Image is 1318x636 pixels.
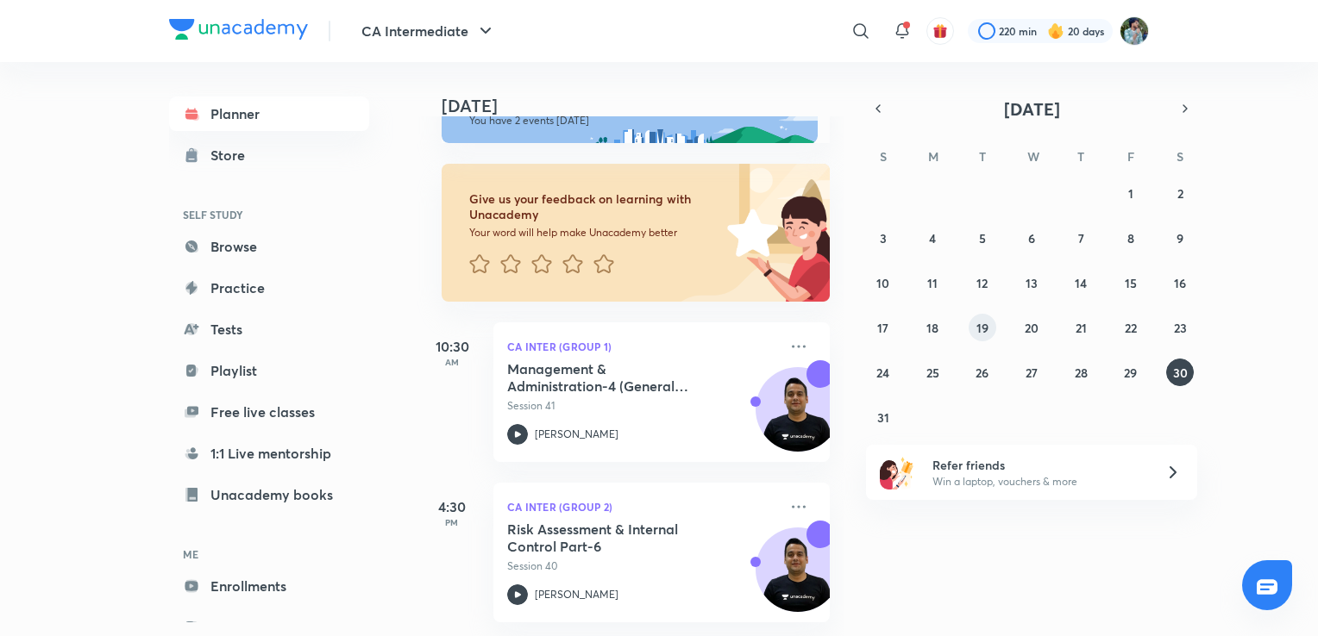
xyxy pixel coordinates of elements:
abbr: August 3, 2025 [880,230,887,246]
abbr: Saturday [1177,148,1183,165]
div: Store [210,145,255,165]
button: August 29, 2025 [1117,359,1145,386]
abbr: August 17, 2025 [877,320,888,336]
h5: 10:30 [417,336,486,357]
button: August 16, 2025 [1166,269,1194,296]
button: August 19, 2025 [969,314,996,341]
button: August 15, 2025 [1117,269,1145,296]
button: August 13, 2025 [1018,269,1045,296]
abbr: August 12, 2025 [976,275,988,291]
abbr: August 5, 2025 [979,230,986,246]
abbr: Sunday [880,148,887,165]
a: Planner [169,97,369,131]
button: August 8, 2025 [1117,224,1145,252]
abbr: Tuesday [979,148,986,165]
span: [DATE] [1004,97,1060,121]
h6: ME [169,539,369,569]
p: You have 2 events [DATE] [469,114,802,128]
a: Unacademy books [169,477,369,512]
img: feedback_image [668,164,830,302]
p: Session 40 [507,558,778,574]
p: CA Inter (Group 2) [507,496,778,517]
p: Your word will help make Unacademy better [469,226,721,240]
abbr: August 19, 2025 [976,320,988,336]
button: August 20, 2025 [1018,314,1045,341]
button: August 25, 2025 [919,359,946,386]
a: 1:1 Live mentorship [169,436,369,471]
abbr: August 18, 2025 [926,320,938,336]
abbr: August 1, 2025 [1128,185,1133,202]
abbr: August 22, 2025 [1125,320,1137,336]
button: [DATE] [890,97,1173,121]
button: CA Intermediate [351,14,506,48]
p: [PERSON_NAME] [535,427,618,442]
button: August 26, 2025 [969,359,996,386]
abbr: August 8, 2025 [1127,230,1134,246]
img: Avatar [756,377,839,459]
button: August 30, 2025 [1166,359,1194,386]
abbr: August 16, 2025 [1174,275,1186,291]
h6: Give us your feedback on learning with Unacademy [469,191,721,222]
img: streak [1047,22,1064,40]
img: Company Logo [169,19,308,40]
button: August 9, 2025 [1166,224,1194,252]
abbr: August 14, 2025 [1075,275,1087,291]
abbr: August 10, 2025 [876,275,889,291]
button: August 24, 2025 [869,359,897,386]
h5: Risk Assessment & Internal Control Part-6 [507,521,722,555]
a: Store [169,138,369,172]
p: CA Inter (Group 1) [507,336,778,357]
button: August 5, 2025 [969,224,996,252]
button: August 17, 2025 [869,314,897,341]
h5: Management & Administration-4 (General Meeting) [507,360,722,395]
h5: 4:30 [417,496,486,517]
abbr: August 6, 2025 [1028,230,1035,246]
a: Enrollments [169,569,369,603]
abbr: August 27, 2025 [1026,365,1038,381]
button: August 2, 2025 [1166,179,1194,207]
p: AM [417,357,486,367]
h6: SELF STUDY [169,200,369,229]
a: Practice [169,271,369,305]
button: August 10, 2025 [869,269,897,296]
p: [PERSON_NAME] [535,587,618,602]
a: Playlist [169,353,369,388]
img: Avatar [756,537,839,620]
p: PM [417,517,486,527]
abbr: August 4, 2025 [929,230,936,246]
abbr: August 21, 2025 [1076,320,1087,336]
a: Browse [169,229,369,264]
button: August 3, 2025 [869,224,897,252]
abbr: August 9, 2025 [1177,230,1183,246]
button: August 7, 2025 [1067,224,1095,252]
abbr: August 26, 2025 [976,365,988,381]
abbr: August 30, 2025 [1173,365,1188,381]
abbr: August 24, 2025 [876,365,889,381]
abbr: August 20, 2025 [1025,320,1039,336]
abbr: August 28, 2025 [1075,365,1088,381]
abbr: August 11, 2025 [927,275,938,291]
abbr: August 7, 2025 [1078,230,1084,246]
abbr: August 13, 2025 [1026,275,1038,291]
p: Session 41 [507,398,778,414]
button: August 12, 2025 [969,269,996,296]
abbr: August 2, 2025 [1177,185,1183,202]
h6: Refer friends [932,456,1145,474]
abbr: Monday [928,148,938,165]
abbr: Friday [1127,148,1134,165]
button: August 1, 2025 [1117,179,1145,207]
button: August 18, 2025 [919,314,946,341]
img: referral [880,455,914,489]
button: August 27, 2025 [1018,359,1045,386]
p: Win a laptop, vouchers & more [932,474,1145,489]
button: August 31, 2025 [869,403,897,431]
abbr: August 29, 2025 [1124,365,1137,381]
a: Tests [169,312,369,346]
abbr: August 31, 2025 [877,409,889,426]
button: avatar [926,17,954,45]
button: August 4, 2025 [919,224,946,252]
button: August 6, 2025 [1018,224,1045,252]
img: Santosh Kumar Thakur [1120,16,1149,46]
button: August 21, 2025 [1067,314,1095,341]
h4: [DATE] [442,96,847,116]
